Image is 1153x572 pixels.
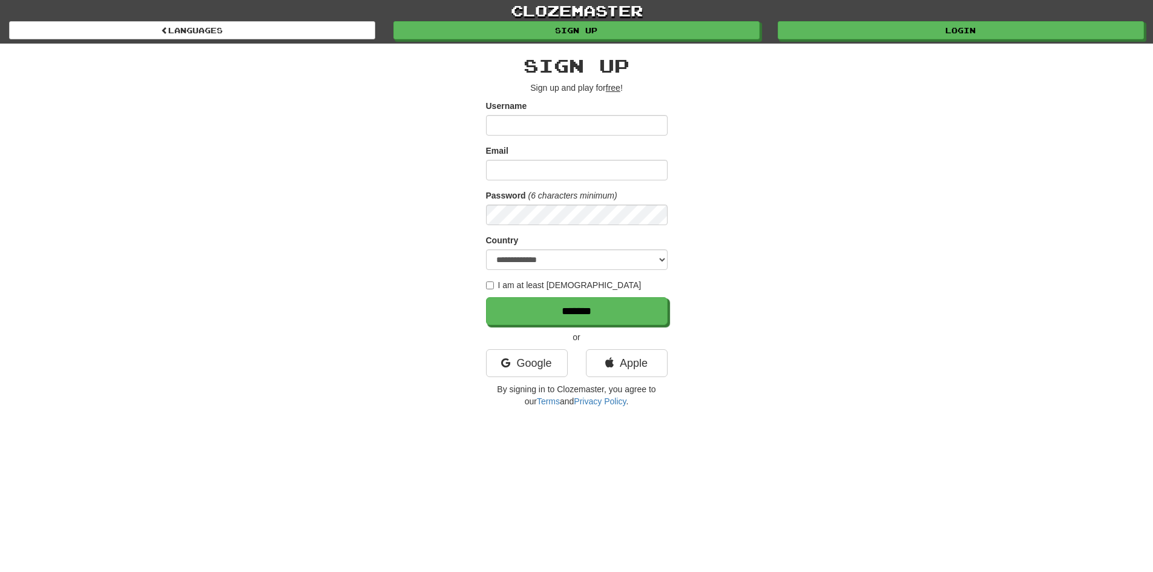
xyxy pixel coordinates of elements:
input: I am at least [DEMOGRAPHIC_DATA] [486,281,494,289]
p: or [486,331,668,343]
a: Privacy Policy [574,396,626,406]
label: Country [486,234,519,246]
a: Terms [537,396,560,406]
a: Google [486,349,568,377]
label: I am at least [DEMOGRAPHIC_DATA] [486,279,642,291]
a: Languages [9,21,375,39]
label: Email [486,145,508,157]
h2: Sign up [486,56,668,76]
u: free [606,83,620,93]
p: By signing in to Clozemaster, you agree to our and . [486,383,668,407]
p: Sign up and play for ! [486,82,668,94]
a: Apple [586,349,668,377]
a: Login [778,21,1144,39]
a: Sign up [393,21,760,39]
label: Username [486,100,527,112]
em: (6 characters minimum) [528,191,617,200]
label: Password [486,189,526,202]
